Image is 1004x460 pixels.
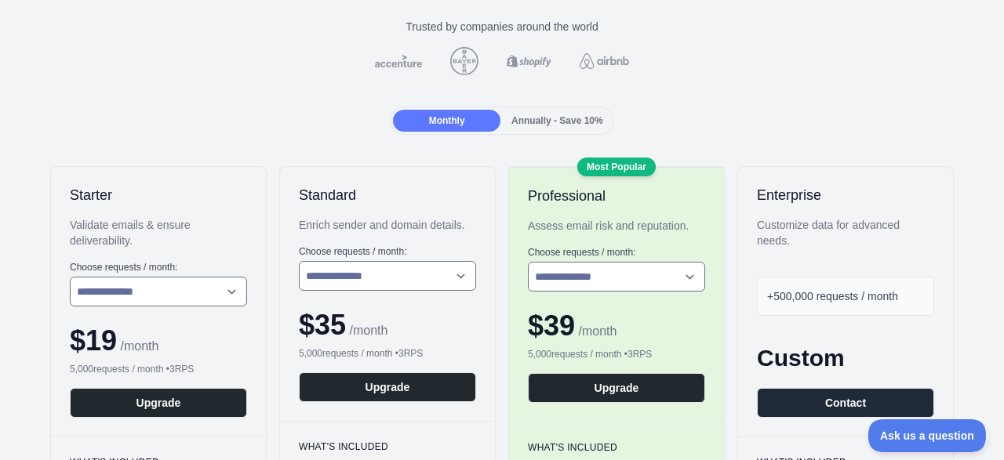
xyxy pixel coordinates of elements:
[767,290,898,302] span: +500,000 requests / month
[868,419,988,452] iframe: Toggle Customer Support
[528,310,575,342] span: $ 39
[346,324,387,337] span: / month
[299,309,346,341] span: $ 35
[528,246,705,259] label: Choose requests / month:
[575,324,617,338] span: / month
[299,245,476,258] label: Choose requests / month:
